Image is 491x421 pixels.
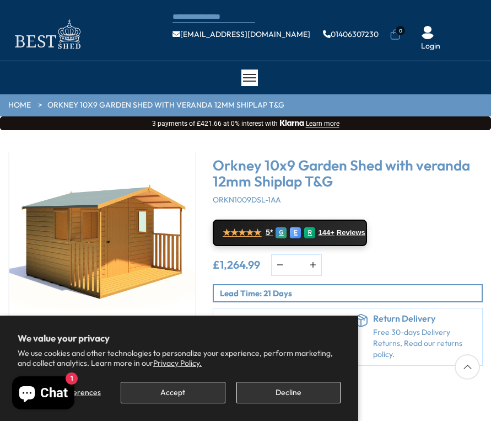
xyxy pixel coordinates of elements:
[236,382,341,403] button: Decline
[8,100,31,111] a: HOME
[18,348,341,368] p: We use cookies and other technologies to personalize your experience, perform marketing, and coll...
[323,30,379,38] a: 01406307230
[421,41,440,52] a: Login
[213,195,281,205] span: ORKN1009DSL-1AA
[153,358,202,368] a: Privacy Policy.
[8,152,196,340] img: Orkney 10x9 Garden Shed with veranda 12mm Shiplap T&G
[9,376,78,412] inbox-online-store-chat: Shopify online store chat
[304,227,315,238] div: R
[223,227,261,238] span: ★★★★★
[196,152,384,365] div: 2 / 10
[396,26,405,35] span: 0
[121,382,225,403] button: Accept
[213,259,260,270] ins: £1,264.99
[47,100,284,111] a: Orkney 10x9 Garden Shed with veranda 12mm Shiplap T&G
[196,152,384,340] img: Orkney 10x9 Garden Shed with veranda 12mm Shiplap T&G
[421,26,434,39] img: User Icon
[373,314,477,324] h6: Return Delivery
[8,152,196,365] div: 1 / 10
[390,29,401,40] a: 0
[213,158,483,189] h3: Orkney 10x9 Garden Shed with veranda 12mm Shiplap T&G
[290,227,301,238] div: E
[276,227,287,238] div: G
[337,228,365,237] span: Reviews
[8,17,85,52] img: logo
[220,287,482,299] p: Lead Time: 21 Days
[213,220,367,246] a: ★★★★★ 5* G E R 144+ Reviews
[172,30,310,38] a: [EMAIL_ADDRESS][DOMAIN_NAME]
[18,333,341,343] h2: We value your privacy
[373,327,477,360] p: Free 30-days Delivery Returns, Read our returns policy.
[318,228,334,237] span: 144+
